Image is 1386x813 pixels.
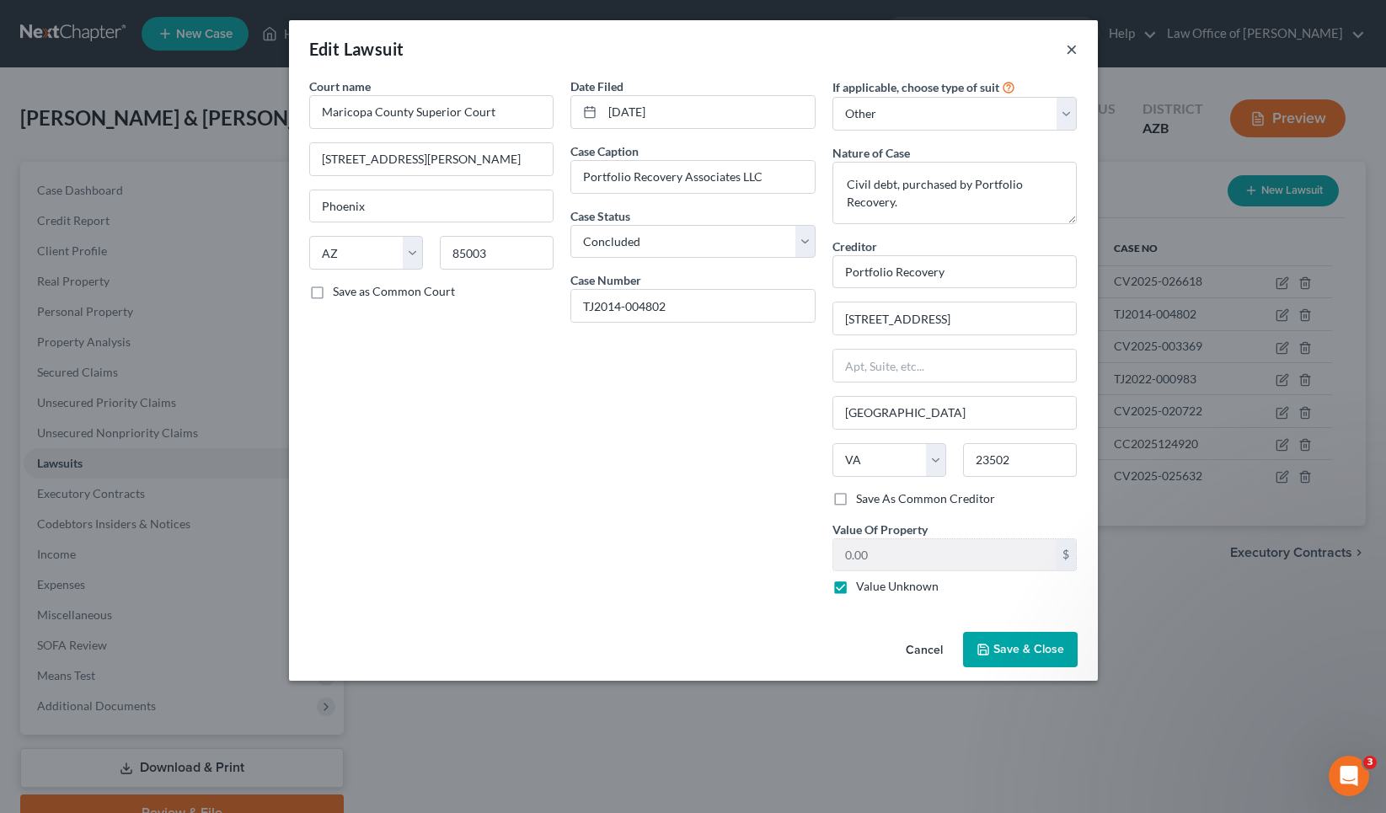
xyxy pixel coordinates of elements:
[309,79,371,94] span: Court name
[602,96,815,128] input: MM/DD/YYYY
[832,521,928,538] label: Value Of Property
[892,634,956,667] button: Cancel
[832,255,1078,289] input: Search creditor by name...
[225,526,337,593] button: Help
[24,495,313,527] div: Amendments
[570,271,641,289] label: Case Number
[35,383,136,401] span: Search for help
[34,148,303,177] p: How can we help?
[993,642,1064,656] span: Save & Close
[310,190,554,222] input: Enter city...
[24,415,313,447] div: Attorney's Disclosure of Compensation
[35,238,68,271] img: Profile image for Lindsey
[35,453,282,489] div: Statement of Financial Affairs - Payments Made in the Last 90 days
[35,422,282,440] div: Attorney's Disclosure of Compensation
[37,568,75,580] span: Home
[963,443,1077,477] input: Enter zip...
[963,632,1078,667] button: Save & Close
[333,283,455,300] label: Save as Common Court
[832,78,999,96] label: If applicable, choose type of suit
[309,95,554,129] input: Search court by name...
[832,144,910,162] label: Nature of Case
[310,143,554,175] input: Enter address...
[856,490,995,507] label: Save As Common Creditor
[570,209,630,223] span: Case Status
[833,302,1077,334] input: Enter address...
[17,295,320,359] div: Send us a messageWe typically reply in a few hours
[267,568,294,580] span: Help
[112,526,224,593] button: Messages
[833,350,1077,382] input: Apt, Suite, etc...
[440,236,554,270] input: Enter zip...
[571,290,815,322] input: #
[140,568,198,580] span: Messages
[17,198,320,286] div: Recent messageProfile image for LindseyWe could set you up with a one week free trial for the cli...
[35,309,281,327] div: Send us a message
[35,502,282,520] div: Amendments
[212,27,246,61] img: Profile image for Emma
[1056,539,1076,571] div: $
[344,39,404,59] span: Lawsuit
[24,375,313,409] button: Search for help
[570,142,639,160] label: Case Caption
[176,254,223,272] div: • [DATE]
[34,36,147,54] img: logo
[35,327,281,345] div: We typically reply in a few hours
[24,447,313,495] div: Statement of Financial Affairs - Payments Made in the Last 90 days
[75,254,173,272] div: [PERSON_NAME]
[35,212,302,230] div: Recent message
[833,539,1057,571] input: 0.00
[244,27,278,61] img: Profile image for Lindsey
[570,78,623,95] label: Date Filed
[75,238,854,252] span: We could set you up with a one week free trial for the client portal if that is something you are...
[18,223,319,286] div: Profile image for LindseyWe could set you up with a one week free trial for the client portal if ...
[571,161,815,193] input: --
[34,120,303,148] p: Hi there!
[1066,39,1078,59] button: ×
[832,239,877,254] span: Creditor
[1329,756,1369,796] iframe: Intercom live chat
[856,578,939,595] label: Value Unknown
[1363,756,1377,769] span: 3
[309,39,340,59] span: Edit
[290,27,320,57] div: Close
[180,27,214,61] img: Profile image for James
[833,397,1077,429] input: Enter city...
